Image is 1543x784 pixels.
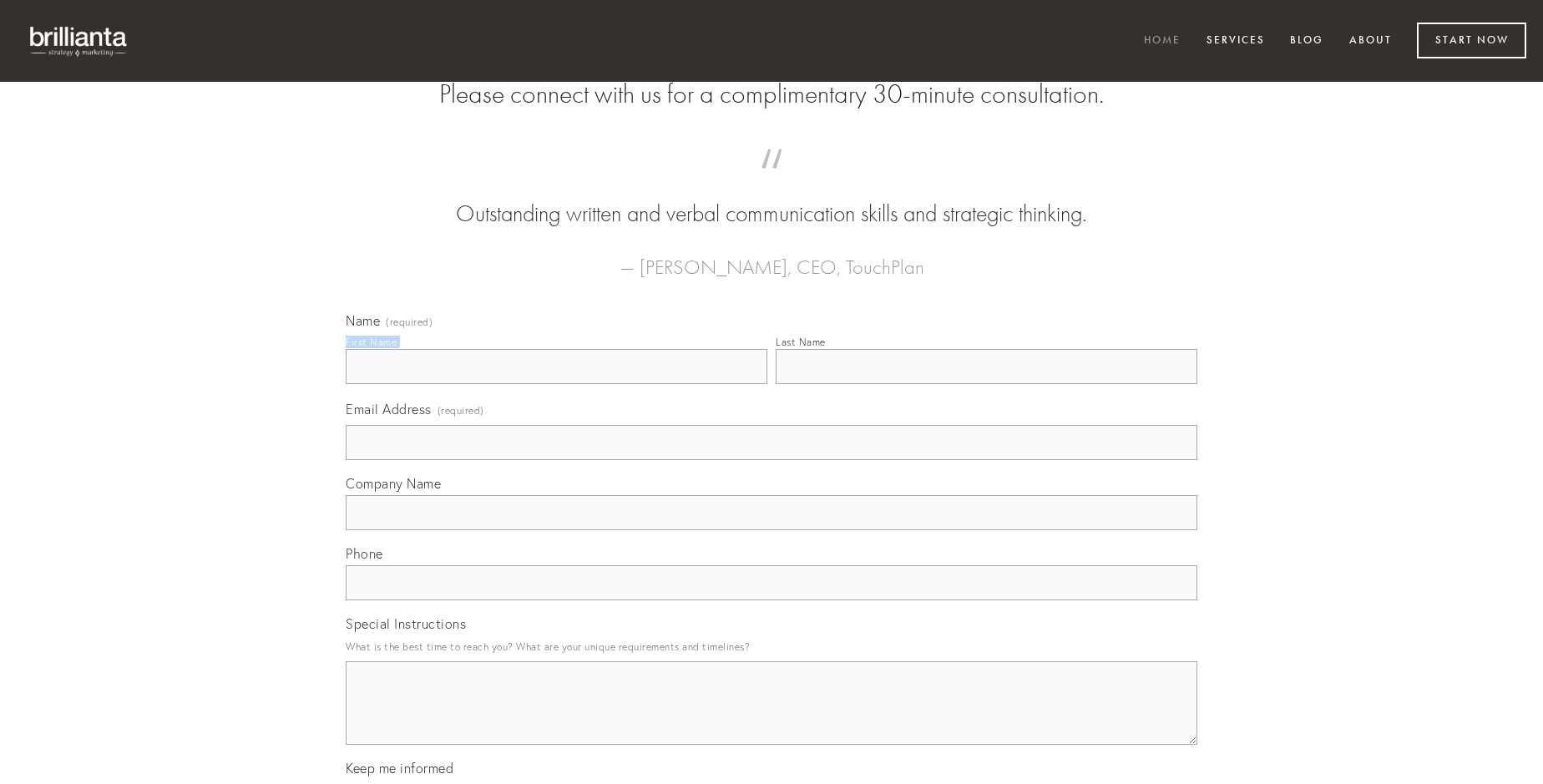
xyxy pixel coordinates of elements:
[1133,28,1191,55] a: Home
[776,336,826,348] div: Last Name
[346,312,380,329] span: Name
[346,401,432,417] span: Email Address
[372,230,1171,284] figcaption: — [PERSON_NAME], CEO, TouchPlan
[438,399,484,422] span: (required)
[346,475,441,492] span: Company Name
[17,17,142,65] img: brillianta - research, strategy, marketing
[346,336,397,348] div: First Name
[346,615,466,632] span: Special Instructions
[346,760,453,776] span: Keep me informed
[1417,23,1526,58] a: Start Now
[346,545,383,562] span: Phone
[1338,28,1403,55] a: About
[346,78,1197,110] h2: Please connect with us for a complimentary 30-minute consultation.
[1196,28,1276,55] a: Services
[1279,28,1334,55] a: Blog
[386,317,433,327] span: (required)
[346,635,1197,658] p: What is the best time to reach you? What are your unique requirements and timelines?
[372,165,1171,230] blockquote: Outstanding written and verbal communication skills and strategic thinking.
[372,165,1171,198] span: “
